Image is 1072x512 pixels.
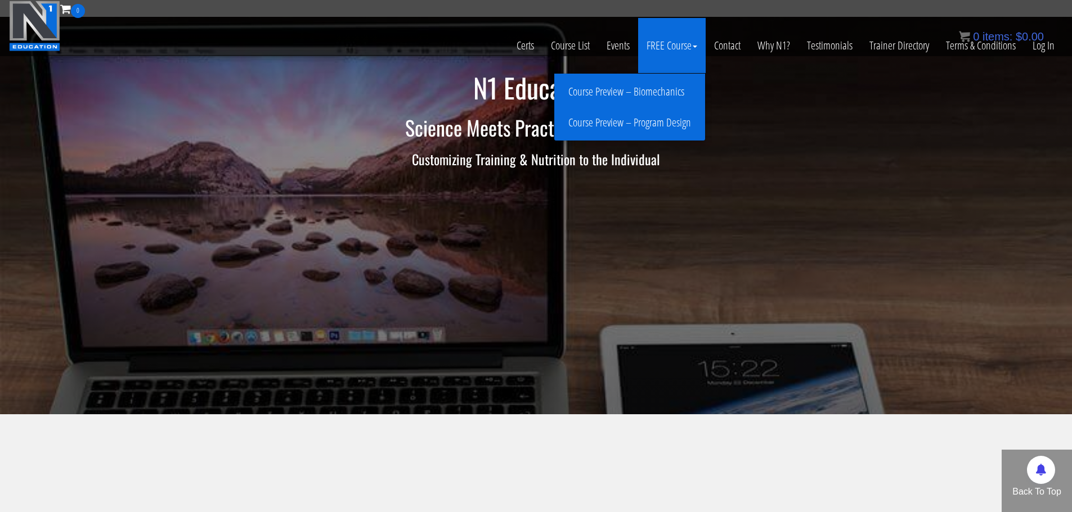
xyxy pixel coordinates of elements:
span: items: [983,30,1012,43]
img: icon11.png [959,31,970,42]
h2: Science Meets Practical Application [207,116,865,139]
a: 0 items: $0.00 [959,30,1044,43]
a: Testimonials [799,18,861,73]
a: Certs [508,18,542,73]
a: Terms & Conditions [938,18,1024,73]
span: 0 [71,4,85,18]
h1: N1 Education [207,73,865,103]
a: Course List [542,18,598,73]
p: Back To Top [1002,485,1072,499]
span: 0 [973,30,979,43]
img: n1-education [9,1,60,51]
a: 0 [60,1,85,16]
a: Why N1? [749,18,799,73]
a: Course Preview – Biomechanics [557,82,702,102]
a: Course Preview – Program Design [557,113,702,133]
a: FREE Course [638,18,706,73]
h3: Customizing Training & Nutrition to the Individual [207,152,865,166]
a: Trainer Directory [861,18,938,73]
span: $ [1016,30,1022,43]
a: Contact [706,18,749,73]
a: Log In [1024,18,1063,73]
a: Events [598,18,638,73]
bdi: 0.00 [1016,30,1044,43]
